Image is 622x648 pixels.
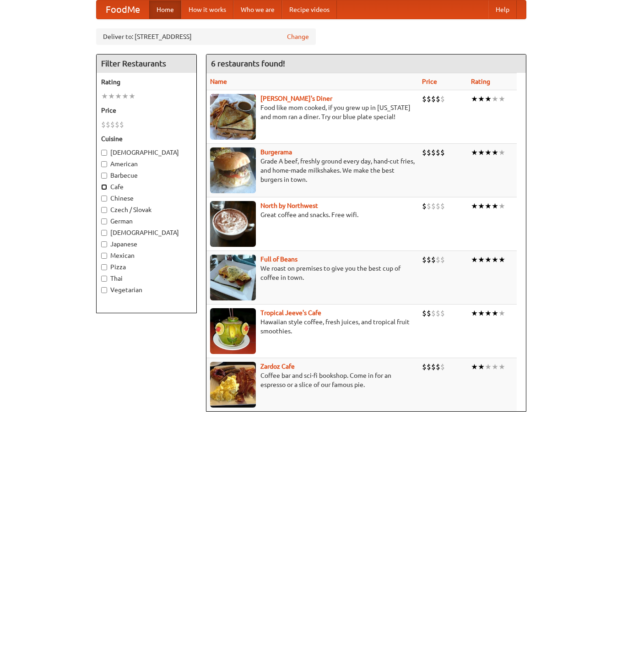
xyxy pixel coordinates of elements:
[478,362,485,372] li: ★
[431,362,436,372] li: $
[498,362,505,372] li: ★
[498,255,505,265] li: ★
[101,230,107,236] input: [DEMOGRAPHIC_DATA]
[436,255,440,265] li: $
[260,256,297,263] a: Full of Beans
[498,308,505,318] li: ★
[427,308,431,318] li: $
[101,264,107,270] input: Pizza
[97,54,196,73] h4: Filter Restaurants
[498,201,505,211] li: ★
[181,0,233,19] a: How it works
[119,120,124,130] li: $
[101,241,107,247] input: Japanese
[101,194,192,203] label: Chinese
[422,94,427,104] li: $
[422,362,427,372] li: $
[101,159,192,169] label: American
[101,285,192,294] label: Vegetarian
[478,94,485,104] li: ★
[431,201,436,211] li: $
[101,207,107,213] input: Czech / Slovak
[440,362,445,372] li: $
[101,173,107,179] input: Barbecue
[436,147,440,158] li: $
[101,184,107,190] input: Cafe
[436,308,440,318] li: $
[260,148,292,156] a: Burgerama
[101,182,192,191] label: Cafe
[101,251,192,260] label: Mexican
[101,287,107,293] input: Vegetarian
[471,362,478,372] li: ★
[485,147,492,158] li: ★
[96,28,316,45] div: Deliver to: [STREET_ADDRESS]
[422,147,427,158] li: $
[101,253,107,259] input: Mexican
[101,274,192,283] label: Thai
[471,255,478,265] li: ★
[110,120,115,130] li: $
[210,94,256,140] img: sallys.jpg
[108,91,115,101] li: ★
[440,201,445,211] li: $
[101,228,192,237] label: [DEMOGRAPHIC_DATA]
[101,205,192,214] label: Czech / Slovak
[101,77,192,87] h5: Rating
[101,106,192,115] h5: Price
[427,255,431,265] li: $
[427,147,431,158] li: $
[431,308,436,318] li: $
[210,147,256,193] img: burgerama.jpg
[431,94,436,104] li: $
[260,309,321,316] a: Tropical Jeeve's Cafe
[106,120,110,130] li: $
[492,147,498,158] li: ★
[260,95,332,102] a: [PERSON_NAME]'s Diner
[101,218,107,224] input: German
[436,362,440,372] li: $
[427,94,431,104] li: $
[431,147,436,158] li: $
[422,308,427,318] li: $
[129,91,135,101] li: ★
[427,362,431,372] li: $
[101,276,107,282] input: Thai
[101,120,106,130] li: $
[471,201,478,211] li: ★
[485,201,492,211] li: ★
[101,171,192,180] label: Barbecue
[478,255,485,265] li: ★
[492,201,498,211] li: ★
[101,262,192,272] label: Pizza
[498,147,505,158] li: ★
[101,196,107,201] input: Chinese
[210,371,415,389] p: Coffee bar and sci-fi bookshop. Come in for an espresso or a slice of our famous pie.
[422,255,427,265] li: $
[436,94,440,104] li: $
[488,0,517,19] a: Help
[122,91,129,101] li: ★
[471,147,478,158] li: ★
[440,308,445,318] li: $
[97,0,149,19] a: FoodMe
[492,362,498,372] li: ★
[478,308,485,318] li: ★
[485,94,492,104] li: ★
[210,78,227,85] a: Name
[436,201,440,211] li: $
[101,148,192,157] label: [DEMOGRAPHIC_DATA]
[210,157,415,184] p: Grade A beef, freshly ground every day, hand-cut fries, and home-made milkshakes. We make the bes...
[210,103,415,121] p: Food like mom cooked, if you grew up in [US_STATE] and mom ran a diner. Try our blue plate special!
[210,210,415,219] p: Great coffee and snacks. Free wifi.
[440,94,445,104] li: $
[101,161,107,167] input: American
[431,255,436,265] li: $
[101,240,192,249] label: Japanese
[492,255,498,265] li: ★
[115,120,119,130] li: $
[492,308,498,318] li: ★
[478,201,485,211] li: ★
[471,308,478,318] li: ★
